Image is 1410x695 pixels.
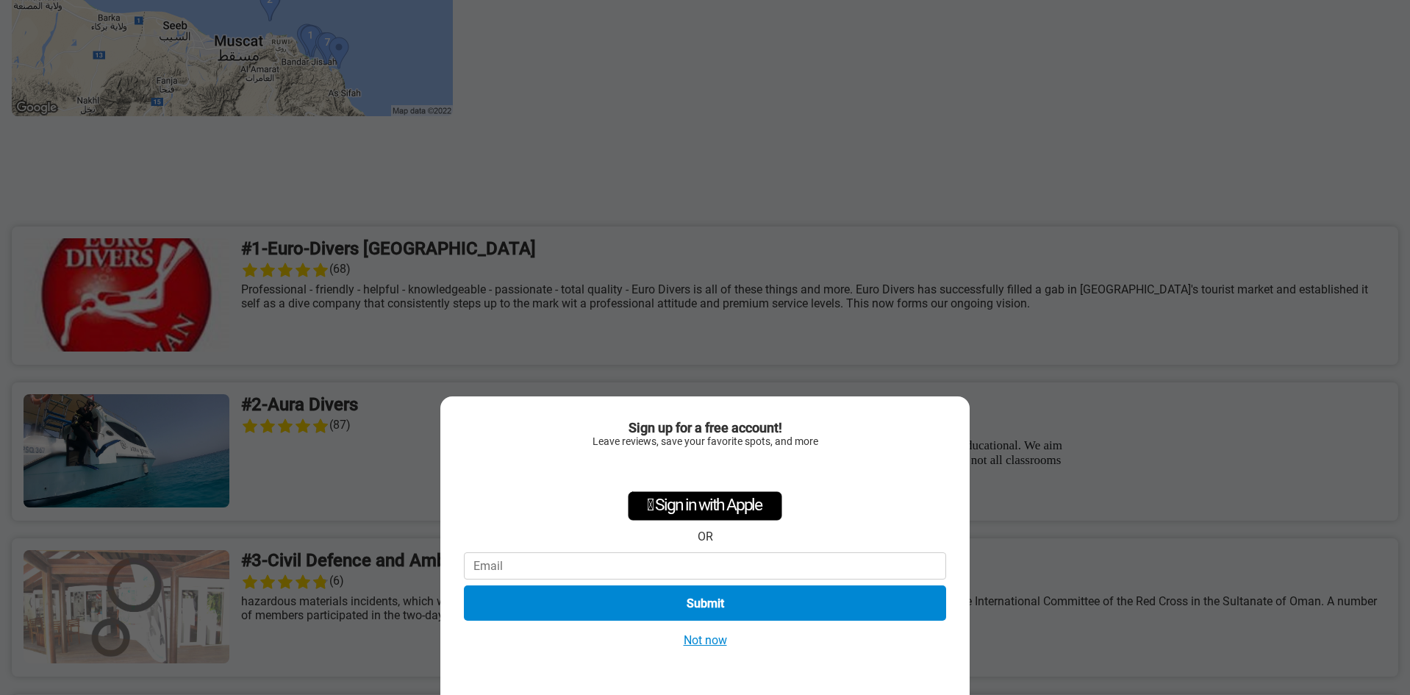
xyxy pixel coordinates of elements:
input: Email [464,552,946,580]
div: OR [698,530,713,543]
div: Sign in with Apple [628,491,782,521]
button: Not now [679,632,731,648]
button: Submit [464,585,946,621]
div: Se connecter avec Google. S'ouvre dans un nouvel onglet. [620,455,790,487]
div: Sign up for a free account! [464,420,946,435]
iframe: Bouton "Se connecter avec Google" [613,455,797,487]
div: Leave reviews, save your favorite spots, and more [464,435,946,447]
